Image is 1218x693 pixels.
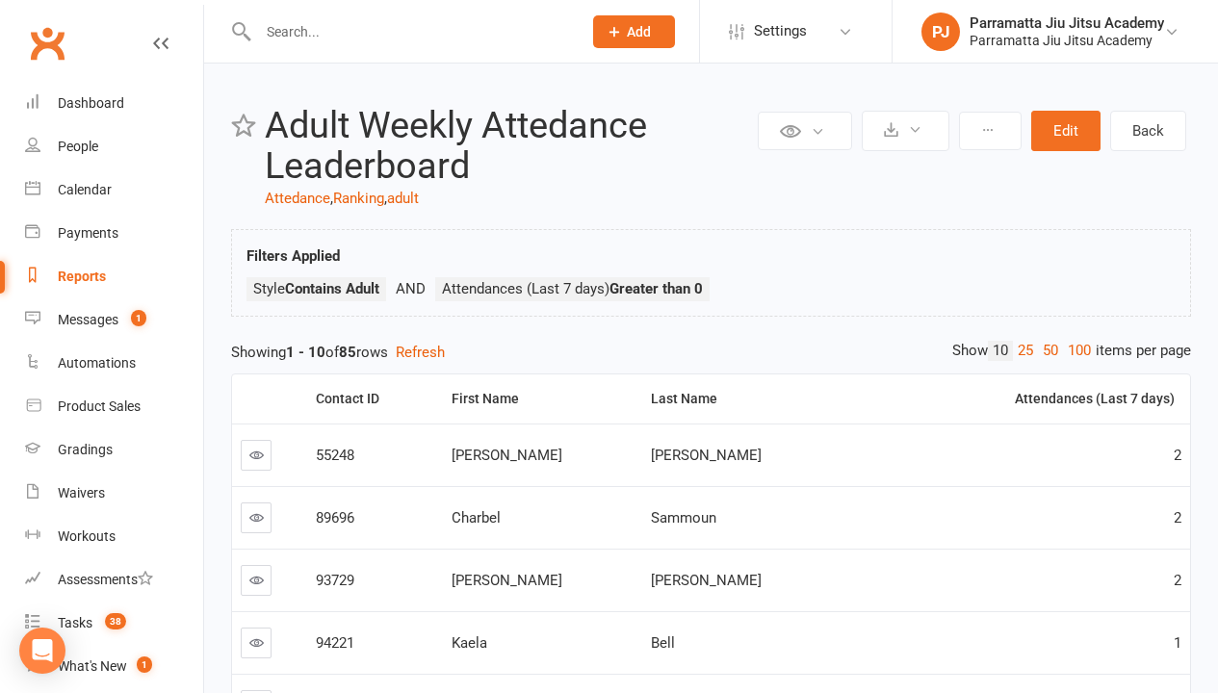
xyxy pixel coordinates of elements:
div: Tasks [58,615,92,630]
span: 2 [1174,509,1181,526]
a: Reports [25,255,203,298]
input: Search... [252,18,568,45]
a: What's New1 [25,645,203,688]
span: 1 [131,310,146,326]
div: Product Sales [58,398,141,414]
a: 50 [1038,341,1063,361]
a: Automations [25,342,203,385]
strong: Contains Adult [285,280,379,297]
span: Add [627,24,651,39]
div: Waivers [58,485,105,500]
a: Tasks 38 [25,602,203,645]
a: Clubworx [23,19,71,67]
a: Product Sales [25,385,203,428]
div: Gradings [58,442,113,457]
span: [PERSON_NAME] [651,447,762,464]
span: 2 [1174,572,1181,589]
a: Assessments [25,558,203,602]
div: Open Intercom Messenger [19,628,65,674]
span: Settings [754,10,807,53]
a: Waivers [25,472,203,515]
div: People [58,139,98,154]
a: adult [387,190,419,207]
button: Add [593,15,675,48]
div: Contact ID [316,392,428,406]
button: Edit [1031,111,1101,151]
h2: Adult Weekly Attedance Leaderboard [265,106,753,187]
a: Calendar [25,168,203,212]
span: , [330,190,333,207]
span: [PERSON_NAME] [452,447,562,464]
span: 1 [137,656,152,673]
div: Reports [58,269,106,284]
a: Workouts [25,515,203,558]
div: Parramatta Jiu Jitsu Academy [970,32,1164,49]
div: Automations [58,355,136,371]
a: 100 [1063,341,1096,361]
a: People [25,125,203,168]
span: Attendances (Last 7 days) [442,280,703,297]
span: [PERSON_NAME] [651,572,762,589]
a: Ranking [333,190,384,207]
div: Attendances (Last 7 days) [913,392,1175,406]
a: Attedance [265,190,330,207]
div: Workouts [58,528,116,544]
div: Dashboard [58,95,124,111]
span: 1 [1174,634,1181,652]
a: 10 [988,341,1013,361]
strong: Filters Applied [246,247,340,265]
span: , [384,190,387,207]
div: Calendar [58,182,112,197]
div: What's New [58,658,127,674]
a: Back [1110,111,1186,151]
div: Assessments [58,572,153,587]
span: 93729 [316,572,354,589]
button: Refresh [396,341,445,364]
strong: Greater than 0 [609,280,703,297]
div: Show items per page [952,341,1191,361]
span: [PERSON_NAME] [452,572,562,589]
a: 25 [1013,341,1038,361]
strong: 1 - 10 [286,344,325,361]
a: Messages 1 [25,298,203,342]
div: Payments [58,225,118,241]
span: 38 [105,613,126,629]
strong: 85 [339,344,356,361]
div: Messages [58,312,118,327]
div: Last Name [651,392,889,406]
span: 55248 [316,447,354,464]
div: First Name [452,392,627,406]
span: 2 [1174,447,1181,464]
span: Sammoun [651,509,716,526]
span: 89696 [316,509,354,526]
div: Parramatta Jiu Jitsu Academy [970,14,1164,32]
span: 94221 [316,634,354,652]
span: Kaela [452,634,487,652]
a: Dashboard [25,82,203,125]
a: Gradings [25,428,203,472]
div: PJ [921,13,960,51]
span: Bell [651,634,675,652]
span: Style [253,280,379,297]
span: Charbel [452,509,501,526]
a: Payments [25,212,203,255]
div: Showing of rows [231,341,1191,364]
